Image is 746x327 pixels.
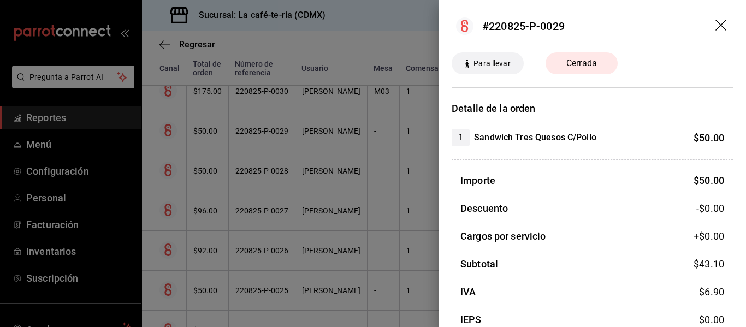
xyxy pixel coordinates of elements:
h3: Cargos por servicio [460,229,546,243]
span: $ 50.00 [694,175,724,186]
button: drag [715,20,729,33]
span: $ 6.90 [699,286,724,298]
span: Para llevar [469,58,514,69]
span: -$0.00 [696,201,724,216]
span: 1 [452,131,470,144]
h3: Subtotal [460,257,498,271]
h4: Sandwich Tres Quesos C/Pollo [474,131,596,144]
span: +$ 0.00 [694,229,724,243]
div: #220825-P-0029 [482,18,565,34]
h3: Detalle de la orden [452,101,733,116]
span: $ 43.10 [694,258,724,270]
h3: IVA [460,284,476,299]
span: $ 50.00 [694,132,724,144]
h3: Importe [460,173,495,188]
span: Cerrada [560,57,603,70]
h3: Descuento [460,201,508,216]
h3: IEPS [460,312,482,327]
span: $ 0.00 [699,314,724,325]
